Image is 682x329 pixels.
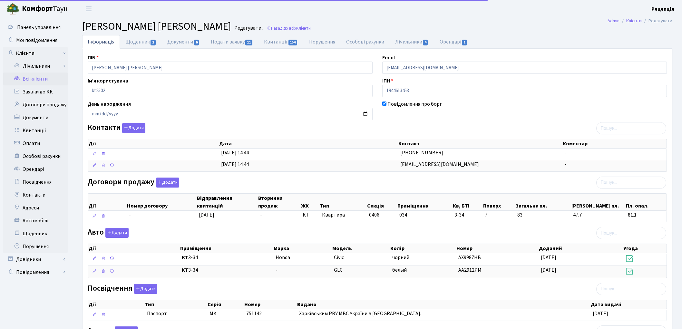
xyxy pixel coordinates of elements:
span: [DATE] [541,254,556,261]
label: Повідомлення про борг [387,100,442,108]
span: 6 [194,40,199,45]
span: - [260,211,262,218]
a: Довідники [3,253,68,266]
span: 2 [151,40,156,45]
th: Дата [219,139,398,148]
input: Пошук... [596,122,666,134]
span: [DATE] [593,310,608,317]
a: Подати заявку [205,35,258,49]
th: Серія [207,300,244,309]
th: Тип [144,300,207,309]
th: Приміщення [397,194,452,210]
span: [DATE] [199,211,214,218]
button: Переключити навігацію [81,4,97,14]
th: ЖК [300,194,319,210]
th: Дата видачі [590,300,667,309]
span: - [565,149,567,156]
th: Номер [456,244,538,253]
span: [DATE] [541,266,556,274]
a: Додати [121,122,145,133]
label: Контакти [88,123,145,133]
span: AA2912PM [458,266,482,274]
span: Панель управління [17,24,61,31]
label: День народження [88,100,131,108]
th: Кв, БТІ [452,194,482,210]
th: Приміщення [180,244,273,253]
span: - [129,211,131,218]
span: [DATE] 14:44 [221,161,249,168]
input: Пошук... [596,227,666,239]
span: Паспорт [147,310,204,317]
b: Комфорт [22,4,53,14]
th: [PERSON_NAME] пл. [571,194,626,210]
button: Посвідчення [134,284,157,294]
li: Редагувати [642,17,672,24]
th: Колір [390,244,456,253]
span: МК [209,310,217,317]
span: Honda [276,254,290,261]
span: Таун [22,4,68,15]
a: Особові рахунки [3,150,68,163]
span: Мої повідомлення [16,37,57,44]
label: Авто [88,228,129,238]
label: Email [382,54,395,62]
span: Квартира [322,211,364,219]
input: Пошук... [596,283,666,295]
th: Дії [88,300,144,309]
a: Посвідчення [3,176,68,189]
label: Договори продажу [88,178,179,188]
span: - [276,266,278,274]
span: чорний [392,254,409,261]
a: Щоденник [120,35,162,49]
a: Додати [132,283,157,294]
th: Дії [88,139,219,148]
th: Загальна пл. [515,194,571,210]
label: ПІБ [88,54,99,62]
span: КТ [303,211,317,219]
a: Квитанції [3,124,68,137]
span: 034 [399,211,407,218]
a: Особові рахунки [341,35,390,49]
th: Марка [273,244,331,253]
a: Повідомлення [3,266,68,279]
th: Номер [244,300,297,309]
th: Секція [366,194,397,210]
a: Оплати [3,137,68,150]
span: - [565,161,567,168]
span: 83 [517,211,568,219]
a: Щоденник [3,227,68,240]
a: Орендарі [434,35,473,49]
th: Видано [297,300,590,309]
a: Порушення [3,240,68,253]
a: Договори продажу [3,98,68,111]
a: Admin [608,17,619,24]
span: 11 [245,40,252,45]
span: 0406 [369,211,379,218]
a: Квитанції [258,35,303,49]
a: Документи [3,111,68,124]
label: Посвідчення [88,284,157,294]
a: Панель управління [3,21,68,34]
a: Лічильники [390,35,434,49]
span: Клієнти [296,25,311,31]
input: Пошук... [596,177,666,189]
th: Контакт [398,139,562,148]
span: AX9987HB [458,254,481,261]
a: Адреси [3,201,68,214]
button: Договори продажу [156,178,179,188]
th: Вторинна продаж [258,194,300,210]
span: [DATE] 14:44 [221,149,249,156]
span: [PHONE_NUMBER] [400,149,443,156]
span: 7 [485,211,512,219]
a: Рецепція [651,5,674,13]
a: Заявки до КК [3,85,68,98]
a: Лічильники [7,60,68,73]
img: logo.png [6,3,19,15]
th: Пл. опал. [625,194,667,210]
th: Коментар [562,139,667,148]
a: Назад до всіхКлієнти [267,25,311,31]
b: КТ [182,254,188,261]
span: белый [392,266,407,274]
span: 3-34 [454,211,480,219]
a: Орендарі [3,163,68,176]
